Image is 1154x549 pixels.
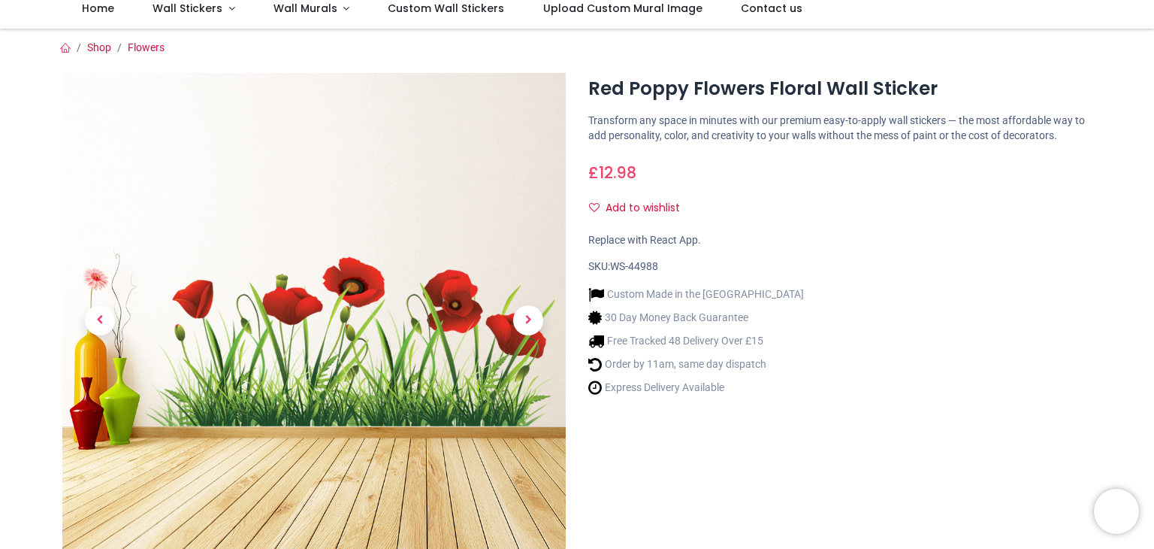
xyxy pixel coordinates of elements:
a: Previous [62,147,137,493]
li: Order by 11am, same day dispatch [588,356,804,372]
li: Custom Made in the [GEOGRAPHIC_DATA] [588,287,804,302]
iframe: Brevo live chat [1094,489,1139,534]
span: Previous [85,305,115,335]
a: Flowers [128,41,165,53]
span: £ [588,162,636,184]
span: Contact us [741,1,802,16]
li: 30 Day Money Back Guarantee [588,310,804,326]
li: Free Tracked 48 Delivery Over £15 [588,333,804,349]
span: Home [82,1,114,16]
span: Wall Stickers [153,1,222,16]
div: Replace with React App. [588,233,1092,248]
span: 12.98 [599,162,636,184]
button: Add to wishlistAdd to wishlist [588,196,693,221]
li: Express Delivery Available [588,380,804,396]
a: Shop [87,41,111,53]
i: Add to wishlist [589,202,600,213]
span: WS-44988 [610,260,658,272]
span: Wall Murals [273,1,337,16]
div: SKU: [588,259,1092,274]
span: Next [513,305,543,335]
span: Custom Wall Stickers [388,1,504,16]
span: Upload Custom Mural Image [543,1,702,16]
a: Next [491,147,566,493]
p: Transform any space in minutes with our premium easy-to-apply wall stickers — the most affordable... [588,114,1092,143]
h1: Red Poppy Flowers Floral Wall Sticker [588,76,1092,102]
